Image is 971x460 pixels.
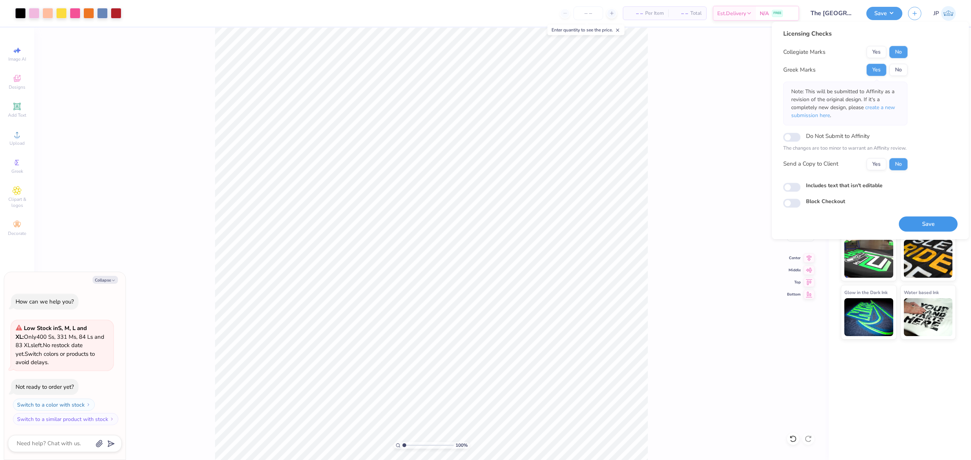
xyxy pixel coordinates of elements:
[9,140,25,146] span: Upload
[889,64,908,76] button: No
[717,9,746,17] span: Est. Delivery
[933,6,956,21] a: JP
[791,104,895,119] span: create a new submission here
[86,402,91,407] img: Switch to a color with stock
[690,9,702,17] span: Total
[867,158,886,170] button: Yes
[791,88,900,119] p: Note: This will be submitted to Affinity as a revision of the original design. If it's a complete...
[904,288,939,296] span: Water based Ink
[16,383,74,391] div: Not ready to order yet?
[110,417,114,421] img: Switch to a similar product with stock
[844,288,888,296] span: Glow in the Dark Ink
[783,29,908,38] div: Licensing Checks
[787,268,801,273] span: Middle
[8,112,26,118] span: Add Text
[904,298,953,336] img: Water based Ink
[933,9,939,18] span: JP
[93,276,118,284] button: Collapse
[787,255,801,261] span: Center
[9,84,25,90] span: Designs
[806,181,883,189] label: Includes text that isn't editable
[805,6,861,21] input: Untitled Design
[16,324,87,341] strong: Low Stock in S, M, L and XL :
[867,64,886,76] button: Yes
[806,197,845,205] label: Block Checkout
[456,442,468,449] span: 100 %
[889,46,908,58] button: No
[13,399,95,411] button: Switch to a color with stock
[787,292,801,297] span: Bottom
[867,46,886,58] button: Yes
[899,216,958,232] button: Save
[645,9,664,17] span: Per Item
[783,145,908,152] p: The changes are too minor to warrant an Affinity review.
[773,11,781,16] span: FREE
[866,7,902,20] button: Save
[573,6,603,20] input: – –
[760,9,769,17] span: N/A
[904,240,953,278] img: Metallic & Glitter Ink
[889,158,908,170] button: No
[844,240,893,278] img: Neon Ink
[4,196,30,208] span: Clipart & logos
[783,160,838,169] div: Send a Copy to Client
[547,25,624,35] div: Enter quantity to see the price.
[806,131,870,141] label: Do Not Submit to Affinity
[628,9,643,17] span: – –
[16,324,104,366] span: Only 400 Ss, 331 Ms, 84 Ls and 83 XLs left. Switch colors or products to avoid delays.
[941,6,956,21] img: John Paul Torres
[8,56,26,62] span: Image AI
[13,413,118,425] button: Switch to a similar product with stock
[11,168,23,174] span: Greek
[844,298,893,336] img: Glow in the Dark Ink
[8,230,26,236] span: Decorate
[783,66,815,74] div: Greek Marks
[673,9,688,17] span: – –
[16,341,83,358] span: No restock date yet.
[787,280,801,285] span: Top
[16,298,74,305] div: How can we help you?
[783,48,825,56] div: Collegiate Marks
